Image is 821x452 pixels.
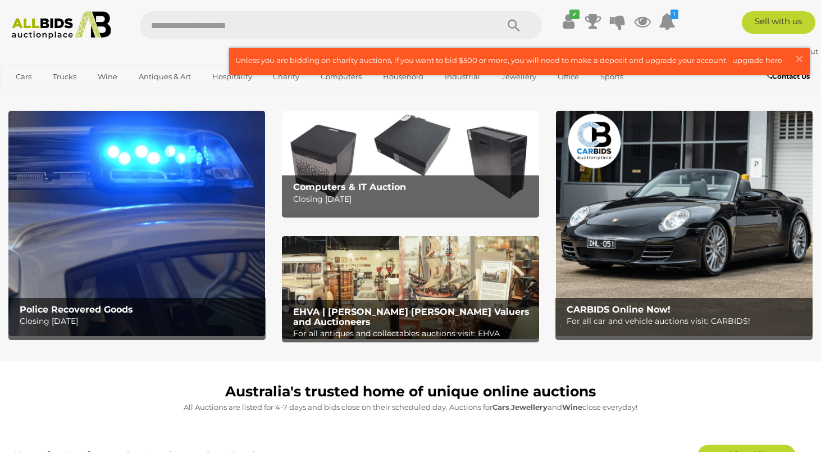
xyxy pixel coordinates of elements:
a: Computers & IT Auction Computers & IT Auction Closing [DATE] [282,111,539,214]
b: CARBIDS Online Now! [567,304,671,315]
p: For all car and vehicle auctions visit: CARBIDS! [567,314,807,328]
a: Wine [90,67,125,86]
a: Charity [266,67,307,86]
p: For all antiques and collectables auctions visit: EHVA [293,327,533,341]
i: ✔ [569,10,580,19]
strong: Wine [562,403,582,412]
p: Closing [DATE] [20,314,260,328]
a: Computers [313,67,369,86]
a: Police Recovered Goods Police Recovered Goods Closing [DATE] [8,111,265,336]
p: Closing [DATE] [293,192,533,206]
h1: Australia's trusted home of unique online auctions [14,384,807,400]
b: EHVA | [PERSON_NAME] [PERSON_NAME] Valuers and Auctioneers [293,306,530,327]
a: Sign Out [786,47,818,56]
a: Office [550,67,586,86]
span: × [794,48,804,70]
a: EHVA | Evans Hastings Valuers and Auctioneers EHVA | [PERSON_NAME] [PERSON_NAME] Valuers and Auct... [282,236,539,339]
img: CARBIDS Online Now! [556,111,813,336]
button: Search [486,11,542,39]
a: 1 [659,11,676,31]
strong: Jewellery [511,403,548,412]
a: Sell with us [742,11,815,34]
a: Antiques & Art [131,67,198,86]
i: 1 [671,10,678,19]
a: Industrial [437,67,487,86]
a: Cars [8,67,39,86]
span: | [782,47,784,56]
a: Jewellery [494,67,544,86]
b: Police Recovered Goods [20,304,133,315]
a: Contact Us [767,70,813,83]
b: Contact Us [767,72,810,80]
a: Trucks [45,67,84,86]
a: [PERSON_NAME] [708,47,782,56]
strong: Cars [492,403,509,412]
a: Household [376,67,431,86]
img: Computers & IT Auction [282,111,539,214]
strong: [PERSON_NAME] [708,47,780,56]
b: Computers & IT Auction [293,182,406,192]
a: Hospitality [205,67,259,86]
img: EHVA | Evans Hastings Valuers and Auctioneers [282,236,539,339]
p: All Auctions are listed for 4-7 days and bids close on their scheduled day. Auctions for , and cl... [14,401,807,414]
a: ✔ [560,11,577,31]
a: [GEOGRAPHIC_DATA] [8,86,103,105]
img: Police Recovered Goods [8,111,265,336]
a: Sports [593,67,631,86]
img: Allbids.com.au [6,11,117,39]
a: CARBIDS Online Now! CARBIDS Online Now! For all car and vehicle auctions visit: CARBIDS! [556,111,813,336]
